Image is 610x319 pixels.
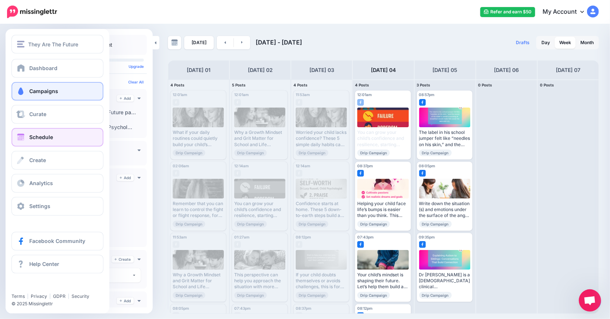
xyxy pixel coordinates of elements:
[173,235,187,239] span: 11:53am
[173,312,179,319] img: facebook-grey-square.png
[494,66,519,75] h4: [DATE] 06
[234,241,241,248] img: facebook-grey-square.png
[29,157,46,163] span: Create
[234,149,267,156] span: Drip Campaign
[173,164,189,168] span: 02:06am
[11,283,68,290] iframe: Twitter Follow Button
[173,170,179,177] img: facebook-grey-square.png
[296,99,302,106] img: facebook-grey-square.png
[419,201,470,219] div: Write down the situation (s) and emotions under the surface of the anger [PERSON_NAME]. Read more...
[11,82,103,101] a: Campaigns
[53,293,66,299] a: GDPR
[117,174,134,181] a: Add
[357,201,408,219] div: Helping your child face life’s bumps is easier than you think. This guide shows you how. Read mor...
[248,66,273,75] h4: [DATE] 02
[31,293,47,299] a: Privacy
[296,292,328,299] span: Drip Campaign
[419,149,452,156] span: Drip Campaign
[357,272,408,290] div: Your child’s mindset is shaping their future. Let’s help them build a strong one. Read more 👉 [URL]
[576,37,598,49] a: Month
[170,83,185,87] span: 4 Posts
[11,232,103,250] a: Facebook Community
[171,39,178,46] img: calendar-grey-darker.png
[419,99,426,106] img: facebook-square.png
[417,83,431,87] span: 3 Posts
[357,292,390,299] span: Drip Campaign
[537,37,554,49] a: Day
[357,221,390,227] span: Drip Campaign
[478,83,493,87] span: 0 Posts
[556,66,580,75] h4: [DATE] 07
[309,66,334,75] h4: [DATE] 03
[234,170,241,177] img: facebook-grey-square.png
[17,41,24,47] img: menu.png
[11,293,25,299] a: Terms
[296,312,302,319] img: facebook-grey-square.png
[11,174,103,193] a: Analytics
[357,241,364,248] img: facebook-square.png
[173,99,179,106] img: facebook-grey-square.png
[419,170,426,177] img: facebook-square.png
[294,83,308,87] span: 4 Posts
[11,255,103,273] a: Help Center
[234,129,285,148] div: Why a Growth Mindset and Grit Matter for School and Life Read more 👉 [URL]
[419,292,452,299] span: Drip Campaign
[234,292,267,299] span: Drip Campaign
[535,3,599,21] a: My Account
[419,92,435,97] span: 08:57pm
[357,170,364,177] img: facebook-square.png
[72,293,89,299] a: Security
[419,221,452,227] span: Drip Campaign
[173,292,205,299] span: Drip Campaign
[173,241,179,248] img: facebook-grey-square.png
[296,170,302,177] img: facebook-grey-square.png
[49,293,51,299] span: |
[29,203,50,209] span: Settings
[296,129,347,148] div: Worried your child lacks confidence? These 5 simple daily habits can transform their self-worth –...
[117,95,134,102] a: Add
[173,221,205,227] span: Drip Campaign
[27,293,29,299] span: |
[68,293,69,299] span: |
[234,306,251,310] span: 07:43pm
[234,201,285,219] div: You can grow your child’s confidence and resilience, starting [DATE]. Here’s how. Read more 👉 [URL]
[355,83,369,87] span: 4 Posts
[11,300,108,308] li: © 2025 Missinglettr
[29,65,57,71] span: Dashboard
[419,235,435,239] span: 09:35pm
[357,149,390,156] span: Drip Campaign
[29,111,46,117] span: Curate
[29,134,53,140] span: Schedule
[112,256,134,263] a: Create
[296,201,347,219] div: Confidence starts at home. These 5 down-to-earth steps build a child’s self-worth – even on the t...
[357,129,408,148] div: You can grow your child’s confidence and resilience, starting [DATE]. Here’s how. Read more 👉 [URL]
[184,36,214,49] a: [DATE]
[29,180,53,186] span: Analytics
[232,83,246,87] span: 5 Posts
[11,151,103,170] a: Create
[516,40,530,45] span: Drafts
[511,36,534,49] a: Drafts
[371,66,396,75] h4: [DATE] 04
[29,88,58,94] span: Campaigns
[11,59,103,78] a: Dashboard
[234,312,241,319] img: facebook-grey-square.png
[419,272,470,290] div: Dr [PERSON_NAME] is a [DEMOGRAPHIC_DATA] clinical [MEDICAL_DATA] who works with children and fami...
[234,92,249,97] span: 12:01am
[296,306,311,310] span: 08:37pm
[173,201,224,219] div: Remember that you can learn to control the fight or flight response, for example by slowing your ...
[173,129,224,148] div: What if your daily routines could quietly build your child’s confidence and self-belief? They can...
[357,306,372,310] span: 08:12pm
[296,164,310,168] span: 12:14am
[29,261,59,267] span: Help Center
[419,164,435,168] span: 08:05pm
[432,66,457,75] h4: [DATE] 05
[296,272,347,290] div: If your child doubts themselves or avoids challenges, this is for you. 5 daily ways to build thei...
[357,312,364,319] img: facebook-square.png
[555,37,576,49] a: Week
[234,272,285,290] div: This perspective can help you approach the situation with more compassion and less personal frust...
[234,99,241,106] img: facebook-grey-square.png
[129,64,144,69] a: Upgrade
[357,99,364,106] img: facebook-square.png
[187,66,210,75] h4: [DATE] 01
